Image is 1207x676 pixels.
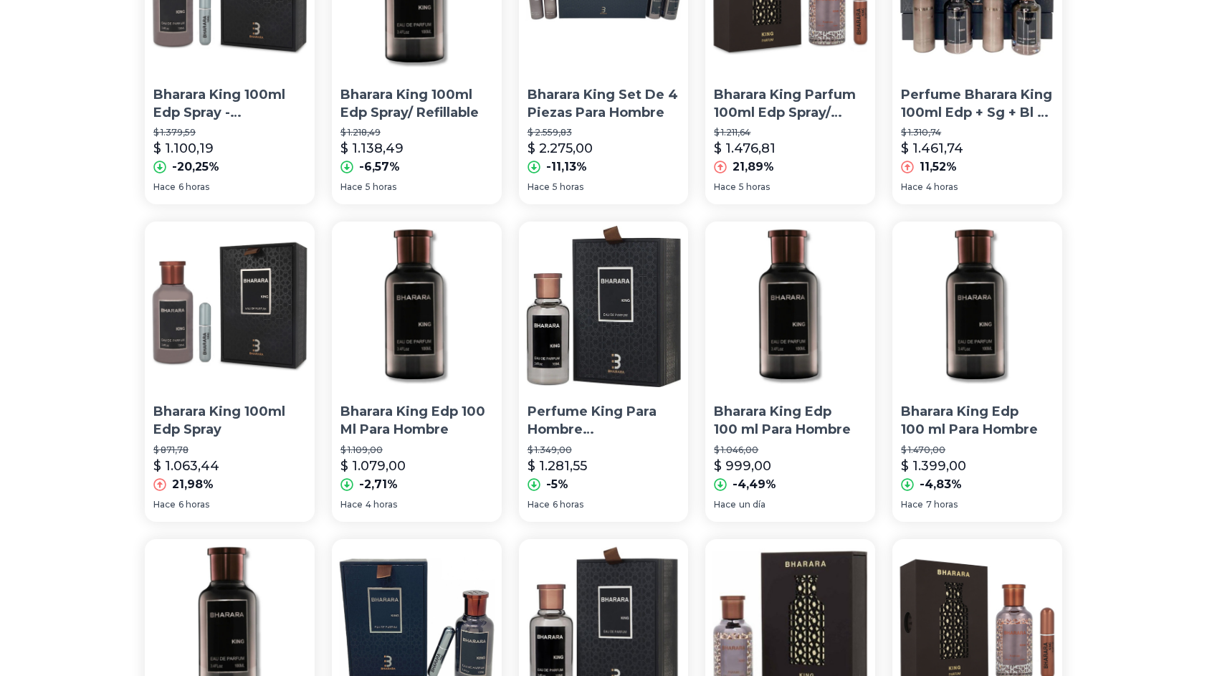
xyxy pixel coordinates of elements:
p: $ 2.275,00 [528,138,593,158]
p: 21,98% [172,476,214,493]
p: Bharara King Parfum 100ml Edp Spray/ Refillable - [PERSON_NAME] [714,86,867,122]
span: Hace [528,499,550,510]
p: $ 2.559,83 [528,127,680,138]
p: $ 1.470,00 [901,444,1054,456]
p: $ 1.138,49 [340,138,404,158]
a: Perfume King Para Hombre De Bharara Edp 100mlPerfume King Para Hombre [PERSON_NAME] Edp 100ml$ 1.... [519,222,689,521]
span: 5 horas [553,181,583,193]
img: Bharara King 100ml Edp Spray [145,222,315,391]
p: $ 1.100,19 [153,138,214,158]
p: Perfume King Para Hombre [PERSON_NAME] Edp 100ml [528,403,680,439]
p: Bharara King 100ml Edp Spray [153,403,306,439]
p: Bharara King Edp 100 ml Para Hombre [714,403,867,439]
p: $ 871,78 [153,444,306,456]
p: 21,89% [733,158,774,176]
span: 6 horas [553,499,583,510]
span: Hace [340,499,363,510]
p: Bharara King Edp 100 Ml Para Hombre [340,403,493,439]
p: $ 1.461,74 [901,138,963,158]
p: $ 1.379,59 [153,127,306,138]
p: Bharara King 100ml Edp Spray - [PERSON_NAME] [153,86,306,122]
a: Bharara King Edp 100 ml Para HombreBharara King Edp 100 ml Para Hombre$ 1.046,00$ 999,00-4,49%Hac... [705,222,875,521]
p: $ 1.218,49 [340,127,493,138]
p: $ 1.281,55 [528,456,587,476]
img: Bharara King Edp 100 ml Para Hombre [892,222,1062,391]
span: Hace [528,181,550,193]
span: Hace [153,181,176,193]
span: Hace [901,181,923,193]
span: 5 horas [366,181,396,193]
a: Bharara King Edp 100 ml Para HombreBharara King Edp 100 ml Para Hombre$ 1.470,00$ 1.399,00-4,83%H... [892,222,1062,521]
p: $ 1.079,00 [340,456,406,476]
img: Bharara King Edp 100 ml Para Hombre [705,222,875,391]
p: $ 999,00 [714,456,771,476]
p: Bharara King Edp 100 ml Para Hombre [901,403,1054,439]
p: $ 1.211,64 [714,127,867,138]
img: Bharara King Edp 100 Ml Para Hombre [332,222,502,391]
span: 4 horas [366,499,397,510]
span: 4 horas [926,181,958,193]
span: 6 horas [178,499,209,510]
span: 5 horas [739,181,770,193]
p: -2,71% [359,476,398,493]
span: Hace [340,181,363,193]
p: -5% [546,476,568,493]
a: Bharara King 100ml Edp SprayBharara King 100ml Edp Spray$ 871,78$ 1.063,4421,98%Hace6 horas [145,222,315,521]
p: -11,13% [546,158,587,176]
p: -4,49% [733,476,776,493]
p: Bharara King 100ml Edp Spray/ Refillable [340,86,493,122]
p: -20,25% [172,158,219,176]
p: Perfume Bharara King 100ml Edp + Sg + Bl + As Set [901,86,1054,122]
img: Perfume King Para Hombre De Bharara Edp 100ml [519,222,689,391]
p: $ 1.399,00 [901,456,966,476]
p: 11,52% [920,158,957,176]
p: -4,83% [920,476,962,493]
span: 7 horas [926,499,958,510]
span: 6 horas [178,181,209,193]
p: Bharara King Set De 4 Piezas Para Hombre [528,86,680,122]
span: Hace [153,499,176,510]
span: Hace [714,499,736,510]
p: $ 1.109,00 [340,444,493,456]
span: Hace [714,181,736,193]
p: $ 1.063,44 [153,456,219,476]
span: Hace [901,499,923,510]
span: un día [739,499,765,510]
a: Bharara King Edp 100 Ml Para HombreBharara King Edp 100 Ml Para Hombre$ 1.109,00$ 1.079,00-2,71%H... [332,222,502,521]
p: -6,57% [359,158,400,176]
p: $ 1.476,81 [714,138,776,158]
p: $ 1.349,00 [528,444,680,456]
p: $ 1.046,00 [714,444,867,456]
p: $ 1.310,74 [901,127,1054,138]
